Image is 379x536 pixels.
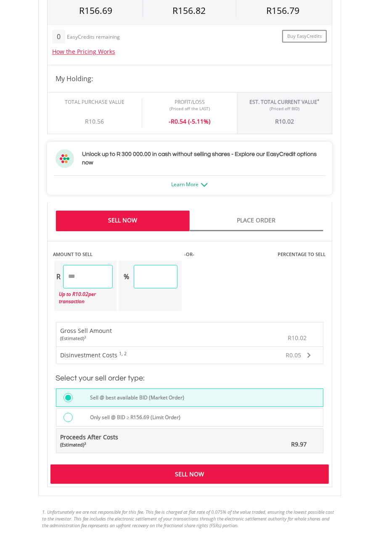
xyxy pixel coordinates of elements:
[119,265,134,288] div: %
[85,393,184,402] label: Sell @ best available BID (Market Order)
[119,351,127,356] sup: 1, 2
[56,372,323,384] h3: Select your sell order type:
[244,98,326,106] div: Est. Total Current Value
[169,117,171,125] span: -
[61,441,119,448] div: (Estimated)
[201,183,208,187] img: ec-arrow-down.png
[244,106,326,111] div: (Priced off BID)
[288,334,307,342] span: R10.02
[286,351,302,359] span: R0.05
[85,413,181,422] label: Only sell @ BID ≥ R156.69 (Limit Order)
[85,117,104,125] span: R10.56
[50,465,329,484] div: Sell Now
[53,251,93,258] label: AMOUNT TO SELL
[85,335,87,339] sup: 3
[185,251,195,258] label: -OR-
[61,351,118,359] span: Disinvestment Costs
[148,106,231,111] div: (Priced off the LAST)
[175,117,210,125] span: 0.54 (-5.11%)
[56,149,74,168] img: ec-flower.svg
[56,74,323,84] h4: My Holding:
[76,290,89,298] span: 10.02
[80,5,113,16] span: R156.69
[266,5,299,16] span: R156.79
[244,111,326,126] div: R
[42,509,337,528] li: 1. Unfortunately we are not responsible for this fee. This fee is charged at flat rate of 0.075% ...
[173,5,206,16] span: R156.82
[52,48,115,55] a: How the Pricing Works
[190,211,323,231] a: Place Order
[52,30,65,43] div: 0
[61,327,112,342] div: Gross Sell Amount
[56,211,190,231] a: Sell Now
[292,440,307,448] span: R9.97
[172,181,208,188] a: Learn More
[54,265,63,288] div: R
[61,433,119,448] span: Proceeds After Costs
[278,251,326,258] label: PERCENTAGE TO SELL
[54,288,113,307] div: Up to R per transaction
[279,117,294,125] span: 10.02
[148,111,231,126] div: R
[54,98,136,106] div: Total Purchase Value
[61,335,112,342] div: (Estimated)
[148,98,231,106] div: Profit/Loss
[67,34,120,41] div: EasyCredits remaining
[282,30,327,43] a: Buy EasyCredits
[85,441,87,446] sup: 3
[82,150,324,167] h3: Unlock up to R 300 000.00 in cash without selling shares - Explore our EasyCredit options now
